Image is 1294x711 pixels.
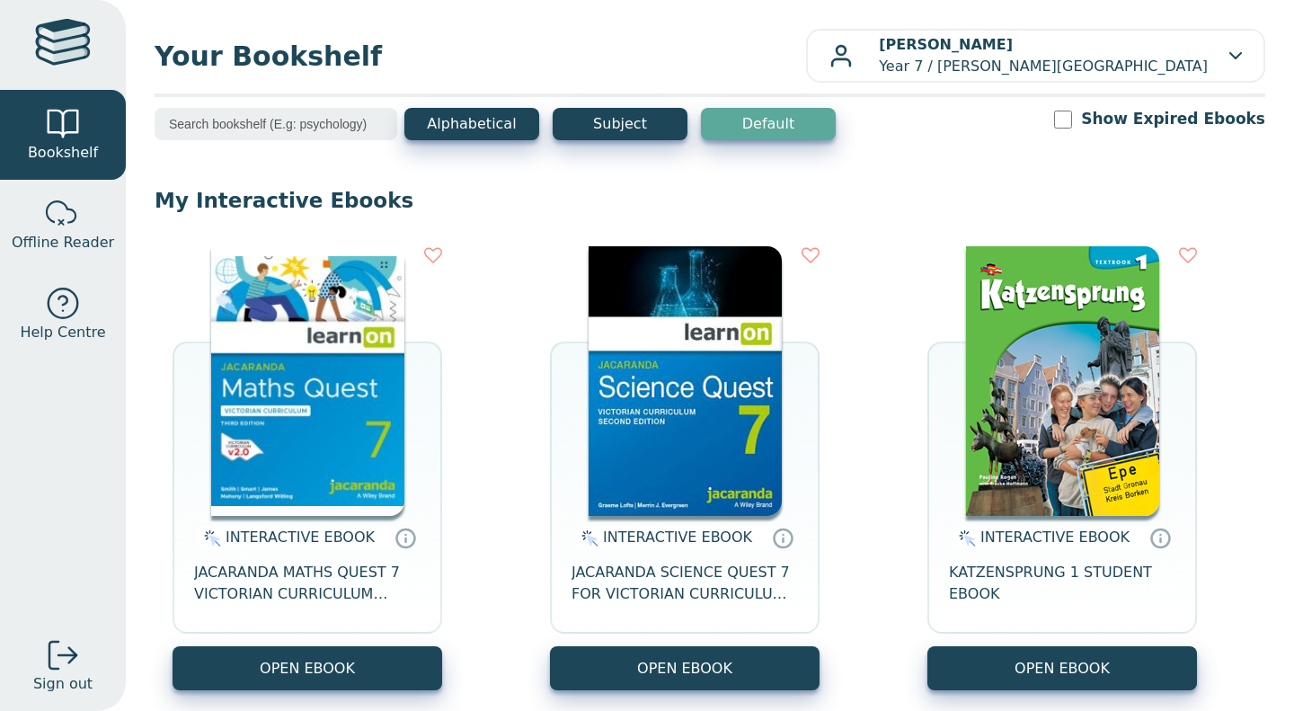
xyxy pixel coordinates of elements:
[772,527,793,548] a: Interactive eBooks are accessed online via the publisher’s portal. They contain interactive resou...
[155,187,1265,214] p: My Interactive Ebooks
[28,142,98,164] span: Bookshelf
[394,527,416,548] a: Interactive eBooks are accessed online via the publisher’s portal. They contain interactive resou...
[553,108,687,140] button: Subject
[194,562,421,605] span: JACARANDA MATHS QUEST 7 VICTORIAN CURRICULUM LEARNON EBOOK 3E
[155,108,397,140] input: Search bookshelf (E.g: psychology)
[589,246,782,516] img: 329c5ec2-5188-ea11-a992-0272d098c78b.jpg
[603,529,752,546] span: INTERACTIVE EBOOK
[701,108,836,140] button: Default
[173,646,442,690] button: OPEN EBOOK
[980,529,1130,546] span: INTERACTIVE EBOOK
[1149,527,1171,548] a: Interactive eBooks are accessed online via the publisher’s portal. They contain interactive resou...
[20,322,105,343] span: Help Centre
[550,646,820,690] button: OPEN EBOOK
[12,232,114,253] span: Offline Reader
[949,562,1175,605] span: KATZENSPRUNG 1 STUDENT EBOOK
[576,528,598,549] img: interactive.svg
[404,108,539,140] button: Alphabetical
[572,562,798,605] span: JACARANDA SCIENCE QUEST 7 FOR VICTORIAN CURRICULUM LEARNON 2E EBOOK
[879,34,1208,77] p: Year 7 / [PERSON_NAME][GEOGRAPHIC_DATA]
[226,529,375,546] span: INTERACTIVE EBOOK
[33,673,93,695] span: Sign out
[806,29,1265,83] button: [PERSON_NAME]Year 7 / [PERSON_NAME][GEOGRAPHIC_DATA]
[953,528,976,549] img: interactive.svg
[966,246,1159,516] img: c7e09e6b-e77c-4761-a484-ea491682e25a.png
[879,36,1013,53] b: [PERSON_NAME]
[155,36,806,76] span: Your Bookshelf
[927,646,1197,690] button: OPEN EBOOK
[211,246,404,516] img: b87b3e28-4171-4aeb-a345-7fa4fe4e6e25.jpg
[1081,108,1265,130] label: Show Expired Ebooks
[199,528,221,549] img: interactive.svg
